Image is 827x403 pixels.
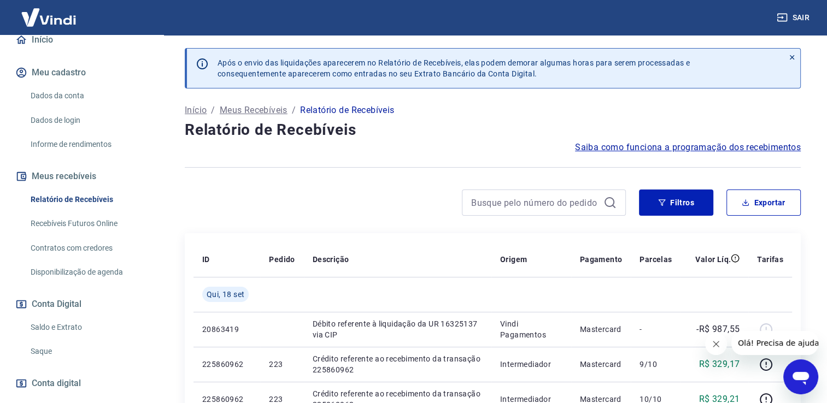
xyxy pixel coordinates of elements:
a: Dados da conta [26,85,150,107]
span: Conta digital [32,376,81,391]
p: Origem [500,254,527,265]
p: / [211,104,215,117]
p: 9/10 [640,359,672,370]
button: Meus recebíveis [13,164,150,188]
p: Tarifas [757,254,783,265]
p: Débito referente à liquidação da UR 16325137 via CIP [313,318,483,340]
p: ID [202,254,210,265]
img: Vindi [13,1,84,34]
p: -R$ 987,55 [696,323,740,336]
button: Exportar [726,189,801,216]
a: Recebíveis Futuros Online [26,212,150,235]
button: Filtros [639,189,713,216]
p: Vindi Pagamentos [500,318,562,340]
a: Saldo e Extrato [26,316,150,339]
p: Descrição [313,254,349,265]
a: Saque [26,340,150,363]
a: Contratos com credores [26,237,150,259]
a: Disponibilização de agenda [26,261,150,283]
p: R$ 329,17 [699,358,740,371]
a: Relatório de Recebíveis [26,188,150,211]
a: Informe de rendimentos [26,133,150,156]
h4: Relatório de Recebíveis [185,119,801,141]
p: 225860962 [202,359,251,370]
a: Saiba como funciona a programação dos recebimentos [575,141,801,154]
p: Mastercard [580,324,623,335]
p: - [640,324,672,335]
p: Relatório de Recebíveis [300,104,394,117]
p: Valor Líq. [695,254,731,265]
span: Olá! Precisa de ajuda? [7,8,92,16]
p: Crédito referente ao recebimento da transação 225860962 [313,353,483,375]
p: 20863419 [202,324,251,335]
iframe: Fechar mensagem [705,333,727,355]
a: Dados de login [26,109,150,132]
p: Após o envio das liquidações aparecerem no Relatório de Recebíveis, elas podem demorar algumas ho... [218,57,690,79]
button: Conta Digital [13,292,150,316]
input: Busque pelo número do pedido [471,194,599,211]
p: Pagamento [580,254,623,265]
span: Qui, 18 set [207,289,244,300]
p: 223 [269,359,295,370]
button: Sair [775,8,814,28]
p: Pedido [269,254,295,265]
p: Mastercard [580,359,623,370]
a: Conta digital [13,371,150,395]
p: Parcelas [640,254,672,265]
iframe: Mensagem da empresa [731,331,818,355]
p: / [292,104,296,117]
a: Início [185,104,207,117]
p: Intermediador [500,359,562,370]
button: Meu cadastro [13,61,150,85]
a: Meus Recebíveis [220,104,288,117]
a: Início [13,28,150,52]
iframe: Botão para abrir a janela de mensagens [783,359,818,394]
